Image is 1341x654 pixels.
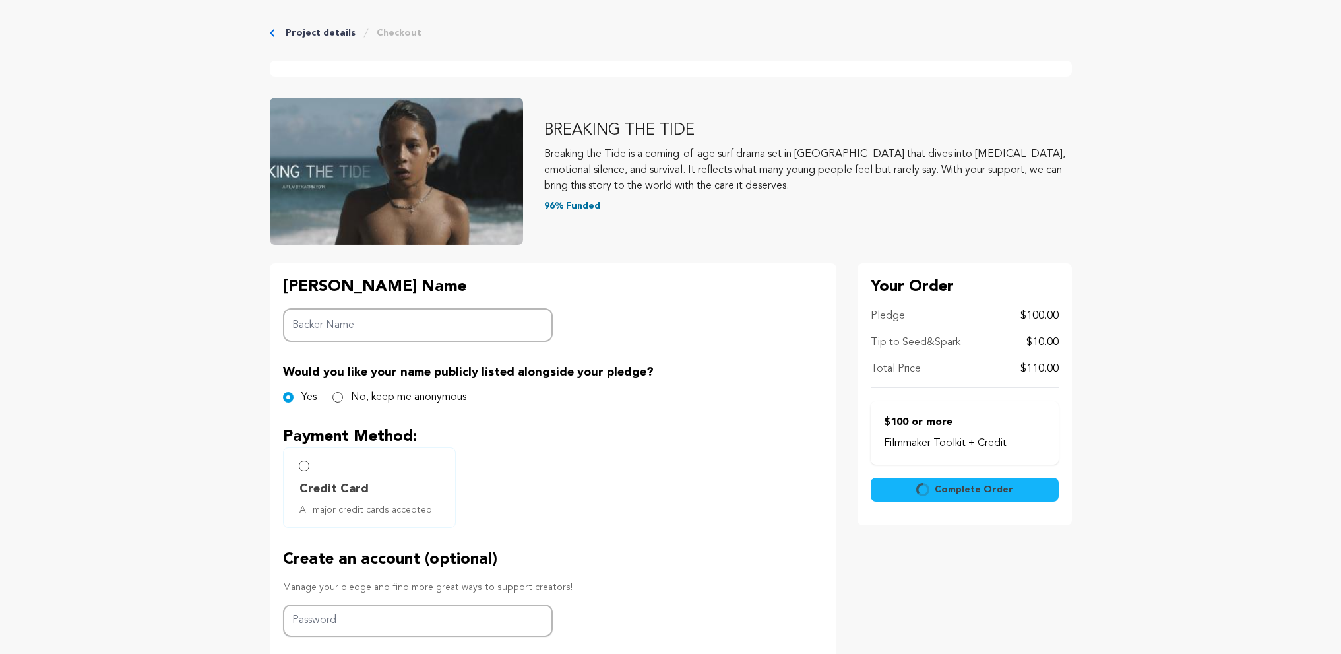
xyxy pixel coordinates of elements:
p: Pledge [871,308,905,324]
a: Project details [286,26,356,40]
p: Tip to Seed&Spark [871,335,960,350]
p: $110.00 [1020,361,1059,377]
p: Total Price [871,361,921,377]
img: BREAKING THE TIDE image [270,98,523,245]
p: Would you like your name publicly listed alongside your pledge? [283,363,823,381]
span: Complete Order [935,483,1013,496]
input: Password [283,605,553,637]
button: Complete Order [871,478,1059,502]
p: $100 or more [884,414,1045,430]
p: Payment Method: [283,426,823,447]
a: Checkout [377,26,421,40]
div: Breadcrumb [270,26,1072,40]
p: Breaking the Tide is a coming-of-age surf drama set in [GEOGRAPHIC_DATA] that dives into [MEDICAL... [544,147,1072,194]
label: No, keep me anonymous [351,389,466,405]
p: Create an account (optional) [283,549,823,570]
p: 96% Funded [544,199,1072,213]
p: $100.00 [1020,308,1059,324]
p: $10.00 [1026,335,1059,350]
p: BREAKING THE TIDE [544,120,1072,141]
span: Credit Card [299,480,369,498]
p: Manage your pledge and find more great ways to support creators! [283,581,823,594]
p: Your Order [871,277,1059,298]
p: [PERSON_NAME] Name [283,277,553,298]
span: All major credit cards accepted. [299,504,445,517]
input: Backer Name [283,308,553,342]
label: Yes [301,389,317,405]
p: Filmmaker Toolkit + Credit [884,436,1045,451]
